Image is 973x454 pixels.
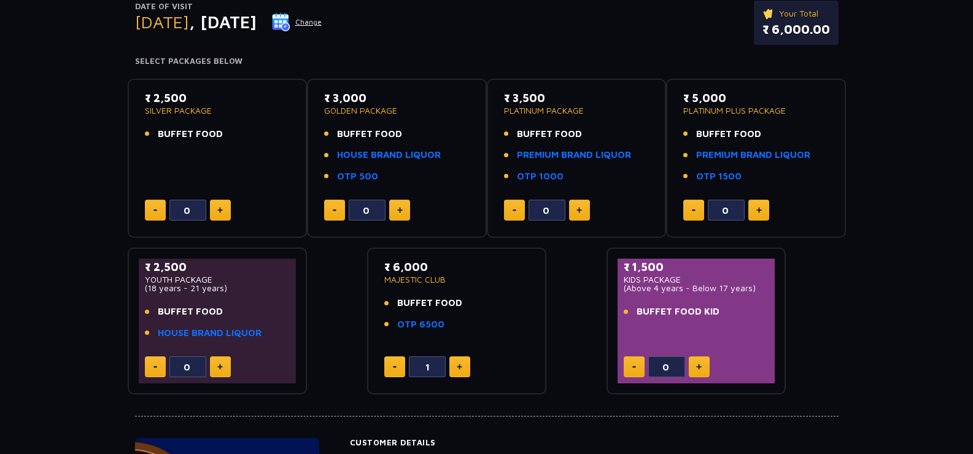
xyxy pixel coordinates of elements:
[145,90,290,106] p: ₹ 2,500
[517,170,564,184] a: OTP 1000
[624,259,769,275] p: ₹ 1,500
[576,207,582,213] img: plus
[696,148,810,162] a: PREMIUM BRAND LIQUOR
[637,305,719,319] span: BUFFET FOOD KID
[384,259,530,275] p: ₹ 6,000
[337,127,402,141] span: BUFFET FOOD
[158,326,262,340] a: HOUSE BRAND LIQUOR
[271,12,322,32] button: Change
[504,90,649,106] p: ₹ 3,500
[158,127,223,141] span: BUFFET FOOD
[153,209,157,211] img: minus
[393,366,397,368] img: minus
[397,296,462,310] span: BUFFET FOOD
[384,275,530,284] p: MAJESTIC CLUB
[145,275,290,284] p: YOUTH PACKAGE
[158,305,223,319] span: BUFFET FOOD
[756,207,762,213] img: plus
[762,7,830,20] p: Your Total
[762,20,830,39] p: ₹ 6,000.00
[153,366,157,368] img: minus
[696,170,742,184] a: OTP 1500
[517,148,631,162] a: PREMIUM BRAND LIQUOR
[333,209,336,211] img: minus
[762,7,775,20] img: ticket
[217,364,223,370] img: plus
[632,366,636,368] img: minus
[135,57,839,66] h4: Select Packages Below
[337,148,441,162] a: HOUSE BRAND LIQUOR
[324,106,470,115] p: GOLDEN PACKAGE
[135,1,322,13] p: Date of Visit
[683,90,829,106] p: ₹ 5,000
[217,207,223,213] img: plus
[457,364,462,370] img: plus
[517,127,582,141] span: BUFFET FOOD
[504,106,649,115] p: PLATINUM PACKAGE
[145,259,290,275] p: ₹ 2,500
[324,90,470,106] p: ₹ 3,000
[397,318,444,332] a: OTP 6500
[624,275,769,284] p: KIDS PACKAGE
[696,364,702,370] img: plus
[189,12,257,32] span: , [DATE]
[337,170,378,184] a: OTP 500
[397,207,403,213] img: plus
[513,209,516,211] img: minus
[350,438,839,448] h4: Customer Details
[135,12,189,32] span: [DATE]
[696,127,761,141] span: BUFFET FOOD
[145,106,290,115] p: SILVER PACKAGE
[624,284,769,292] p: (Above 4 years - Below 17 years)
[692,209,696,211] img: minus
[683,106,829,115] p: PLATINUM PLUS PACKAGE
[145,284,290,292] p: (18 years - 21 years)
